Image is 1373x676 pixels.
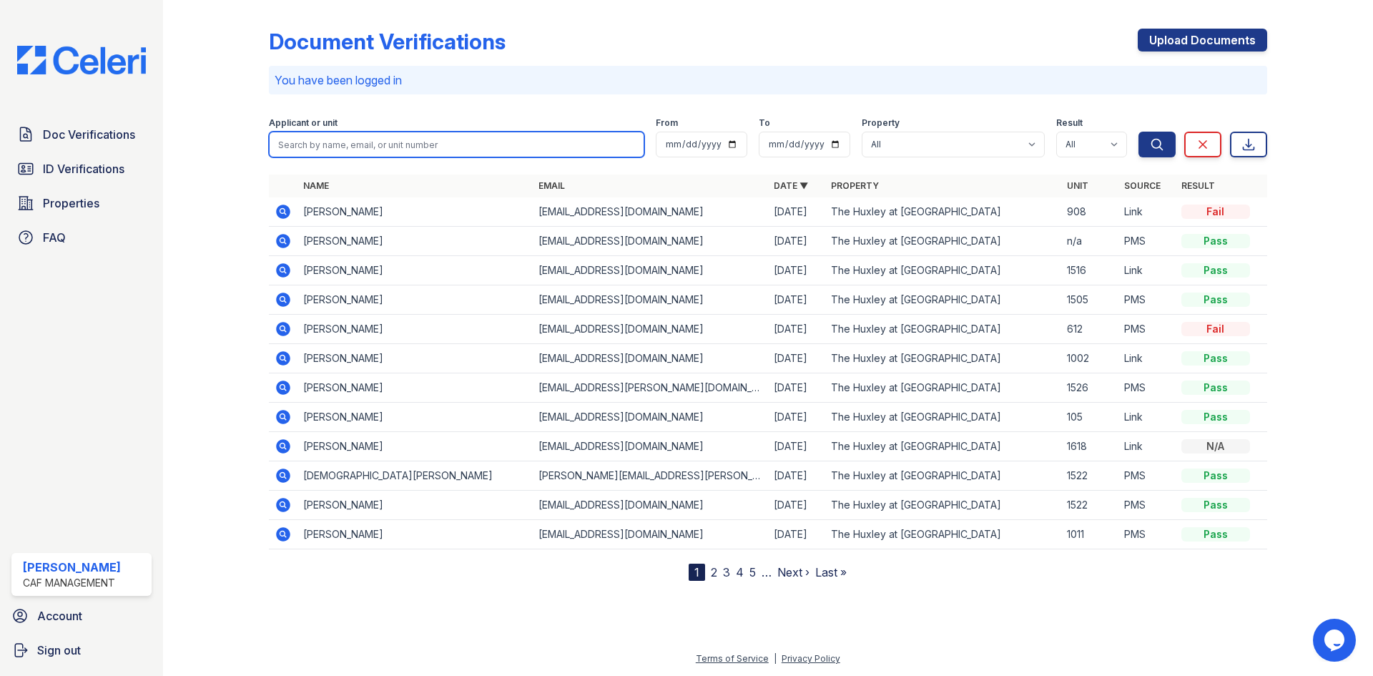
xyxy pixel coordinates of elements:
td: [DEMOGRAPHIC_DATA][PERSON_NAME] [297,461,533,491]
td: The Huxley at [GEOGRAPHIC_DATA] [825,344,1060,373]
td: [EMAIL_ADDRESS][DOMAIN_NAME] [533,256,768,285]
a: 3 [723,565,730,579]
td: 1516 [1061,256,1118,285]
td: The Huxley at [GEOGRAPHIC_DATA] [825,491,1060,520]
a: Next › [777,565,809,579]
div: 1 [689,564,705,581]
td: PMS [1118,491,1176,520]
div: N/A [1181,439,1250,454]
span: Properties [43,195,99,212]
div: | [774,653,777,664]
td: [PERSON_NAME] [297,227,533,256]
div: Fail [1181,205,1250,219]
div: Pass [1181,263,1250,278]
div: Pass [1181,410,1250,424]
td: 1002 [1061,344,1118,373]
td: [PERSON_NAME] [297,197,533,227]
td: [DATE] [768,461,825,491]
td: PMS [1118,315,1176,344]
td: 1522 [1061,461,1118,491]
td: Link [1118,197,1176,227]
label: Result [1056,117,1083,129]
td: [DATE] [768,491,825,520]
td: Link [1118,403,1176,432]
td: The Huxley at [GEOGRAPHIC_DATA] [825,432,1060,461]
div: Document Verifications [269,29,506,54]
td: [DATE] [768,315,825,344]
td: 1526 [1061,373,1118,403]
td: [EMAIL_ADDRESS][DOMAIN_NAME] [533,344,768,373]
span: … [762,564,772,581]
div: Pass [1181,381,1250,395]
td: [EMAIL_ADDRESS][DOMAIN_NAME] [533,227,768,256]
td: [DATE] [768,344,825,373]
td: [DATE] [768,197,825,227]
td: PMS [1118,227,1176,256]
input: Search by name, email, or unit number [269,132,644,157]
td: [PERSON_NAME] [297,491,533,520]
td: [PERSON_NAME] [297,285,533,315]
td: [EMAIL_ADDRESS][DOMAIN_NAME] [533,315,768,344]
td: [DATE] [768,403,825,432]
td: The Huxley at [GEOGRAPHIC_DATA] [825,403,1060,432]
a: Property [831,180,879,191]
a: Email [538,180,565,191]
span: Doc Verifications [43,126,135,143]
a: 4 [736,565,744,579]
td: [EMAIL_ADDRESS][DOMAIN_NAME] [533,197,768,227]
a: Unit [1067,180,1088,191]
td: PMS [1118,520,1176,549]
td: [PERSON_NAME] [297,520,533,549]
div: [PERSON_NAME] [23,559,121,576]
td: Link [1118,432,1176,461]
a: ID Verifications [11,155,152,183]
td: [EMAIL_ADDRESS][DOMAIN_NAME] [533,432,768,461]
td: [DATE] [768,285,825,315]
button: Sign out [6,636,157,665]
td: 1505 [1061,285,1118,315]
p: You have been logged in [275,72,1261,89]
td: PMS [1118,285,1176,315]
td: [EMAIL_ADDRESS][DOMAIN_NAME] [533,403,768,432]
img: CE_Logo_Blue-a8612792a0a2168367f1c8372b55b34899dd931a85d93a1a3d3e32e68fde9ad4.png [6,46,157,74]
a: 2 [711,565,717,579]
td: [PERSON_NAME] [297,256,533,285]
a: Properties [11,189,152,217]
a: Terms of Service [696,653,769,664]
span: FAQ [43,229,66,246]
td: [EMAIL_ADDRESS][DOMAIN_NAME] [533,285,768,315]
a: Last » [815,565,847,579]
td: [DATE] [768,432,825,461]
div: Pass [1181,293,1250,307]
td: [EMAIL_ADDRESS][DOMAIN_NAME] [533,520,768,549]
div: Pass [1181,498,1250,512]
a: Doc Verifications [11,120,152,149]
td: 1011 [1061,520,1118,549]
div: Pass [1181,469,1250,483]
label: Applicant or unit [269,117,338,129]
label: From [656,117,678,129]
td: [PERSON_NAME] [297,403,533,432]
td: PMS [1118,373,1176,403]
span: Account [37,607,82,624]
a: Result [1181,180,1215,191]
iframe: chat widget [1313,619,1359,662]
td: The Huxley at [GEOGRAPHIC_DATA] [825,227,1060,256]
a: Source [1124,180,1161,191]
td: 105 [1061,403,1118,432]
td: [PERSON_NAME] [297,432,533,461]
td: [PERSON_NAME][EMAIL_ADDRESS][PERSON_NAME][PERSON_NAME][DOMAIN_NAME] [533,461,768,491]
td: The Huxley at [GEOGRAPHIC_DATA] [825,520,1060,549]
td: [EMAIL_ADDRESS][PERSON_NAME][DOMAIN_NAME] [533,373,768,403]
a: Date ▼ [774,180,808,191]
td: 1522 [1061,491,1118,520]
td: 1618 [1061,432,1118,461]
label: To [759,117,770,129]
span: ID Verifications [43,160,124,177]
td: [PERSON_NAME] [297,344,533,373]
td: The Huxley at [GEOGRAPHIC_DATA] [825,197,1060,227]
td: 908 [1061,197,1118,227]
td: [DATE] [768,520,825,549]
a: FAQ [11,223,152,252]
td: [PERSON_NAME] [297,315,533,344]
